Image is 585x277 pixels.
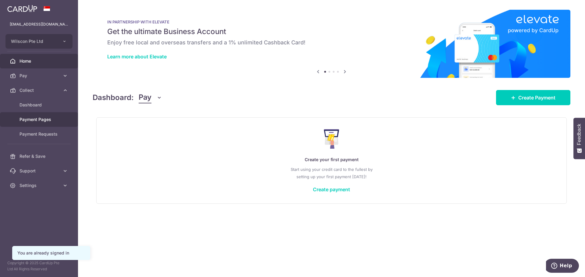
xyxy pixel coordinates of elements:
[109,166,554,180] p: Start using your credit card to the fullest by setting up your first payment [DATE]!
[518,94,555,101] span: Create Payment
[19,102,60,108] span: Dashboard
[139,92,162,103] button: Pay
[109,156,554,163] p: Create your first payment
[107,19,556,24] p: IN PARTNERSHIP WITH ELEVATE
[19,153,60,159] span: Refer & Save
[107,54,167,60] a: Learn more about Elevate
[324,129,339,149] img: Make Payment
[107,27,556,36] h5: Get the ultimate Business Account
[19,58,60,64] span: Home
[93,92,134,103] h4: Dashboard:
[10,21,68,27] p: [EMAIL_ADDRESS][DOMAIN_NAME]
[19,116,60,123] span: Payment Pages
[139,92,151,103] span: Pay
[19,131,60,137] span: Payment Requests
[5,34,73,49] button: Wilscon Pte Ltd
[313,186,350,192] a: Create payment
[546,259,579,274] iframe: Opens a widget where you can find more information
[11,38,56,44] span: Wilscon Pte Ltd
[573,118,585,159] button: Feedback - Show survey
[19,182,60,189] span: Settings
[107,39,556,46] h6: Enjoy free local and overseas transfers and a 1% unlimited Cashback Card!
[17,250,85,256] div: You are already signed in
[19,168,60,174] span: Support
[7,5,37,12] img: CardUp
[19,87,60,93] span: Collect
[576,124,582,145] span: Feedback
[496,90,570,105] a: Create Payment
[93,10,570,78] img: Renovation banner
[19,73,60,79] span: Pay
